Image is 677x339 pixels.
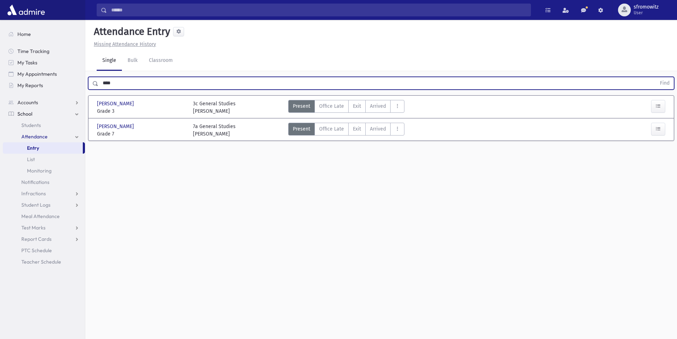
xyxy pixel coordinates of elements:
span: Grade 3 [97,107,186,115]
span: Entry [27,145,39,151]
h5: Attendance Entry [91,26,170,38]
a: Bulk [122,51,143,71]
div: AttTypes [288,123,404,138]
a: Student Logs [3,199,85,211]
span: My Appointments [17,71,57,77]
a: Attendance [3,131,85,142]
div: AttTypes [288,100,404,115]
img: AdmirePro [6,3,47,17]
a: Entry [3,142,83,154]
span: Infractions [21,190,46,197]
span: My Tasks [17,59,37,66]
u: Missing Attendance History [94,41,156,47]
a: Monitoring [3,165,85,176]
span: Office Late [319,102,344,110]
span: Teacher Schedule [21,259,61,265]
a: Accounts [3,97,85,108]
a: Time Tracking [3,46,85,57]
span: Exit [353,125,361,133]
button: Find [656,77,674,89]
span: Grade 7 [97,130,186,138]
div: 3c General Studies [PERSON_NAME] [193,100,236,115]
a: Teacher Schedule [3,256,85,268]
span: List [27,156,35,163]
a: Single [97,51,122,71]
span: sfromowitz [634,4,659,10]
a: School [3,108,85,120]
a: Notifications [3,176,85,188]
a: Report Cards [3,233,85,245]
span: My Reports [17,82,43,89]
span: Accounts [17,99,38,106]
a: Test Marks [3,222,85,233]
span: Attendance [21,133,48,140]
a: Missing Attendance History [91,41,156,47]
a: Students [3,120,85,131]
a: Classroom [143,51,178,71]
span: Exit [353,102,361,110]
span: Notifications [21,179,49,185]
span: Report Cards [21,236,52,242]
span: School [17,111,32,117]
span: Arrived [370,125,386,133]
a: My Appointments [3,68,85,80]
span: Office Late [319,125,344,133]
a: Home [3,28,85,40]
a: My Tasks [3,57,85,68]
span: Test Marks [21,224,45,231]
a: PTC Schedule [3,245,85,256]
span: Students [21,122,41,128]
a: Meal Attendance [3,211,85,222]
a: Infractions [3,188,85,199]
span: Home [17,31,31,37]
span: Student Logs [21,202,50,208]
input: Search [107,4,531,16]
span: Arrived [370,102,386,110]
span: Present [293,102,310,110]
span: Monitoring [27,168,52,174]
div: 7a General Studies [PERSON_NAME] [193,123,236,138]
span: Present [293,125,310,133]
a: List [3,154,85,165]
span: [PERSON_NAME] [97,100,135,107]
span: Meal Attendance [21,213,60,219]
span: [PERSON_NAME] [97,123,135,130]
span: PTC Schedule [21,247,52,254]
a: My Reports [3,80,85,91]
span: Time Tracking [17,48,49,54]
span: User [634,10,659,16]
